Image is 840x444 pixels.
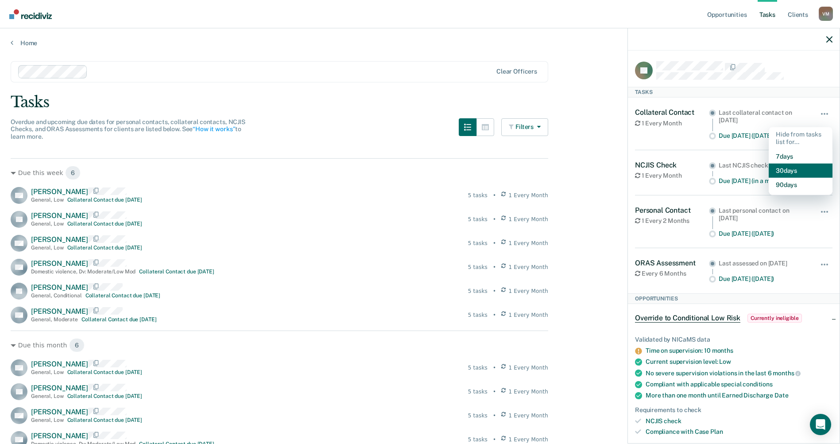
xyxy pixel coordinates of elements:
[664,417,681,425] span: check
[819,7,833,21] div: V M
[81,316,157,323] div: Collateral Contact due [DATE]
[31,384,88,392] span: [PERSON_NAME]
[719,177,808,185] div: Due [DATE] (in a month)
[635,259,709,267] div: ORAS Assessment
[509,311,549,319] span: 1 Every Month
[31,417,64,423] div: General , Low
[493,436,496,444] div: •
[719,358,731,365] span: Low
[31,259,88,268] span: [PERSON_NAME]
[646,369,832,377] div: No severe supervision violations in the last 6
[493,215,496,223] div: •
[493,311,496,319] div: •
[719,260,808,267] div: Last assessed on [DATE]
[628,87,840,97] div: Tasks
[819,7,833,21] button: Profile dropdown button
[67,417,143,423] div: Collateral Contact due [DATE]
[11,39,829,47] a: Home
[719,162,808,169] div: Last NCJIS check on [DATE]
[769,127,832,149] div: Hide from tasks list for...
[509,436,549,444] span: 1 Every Month
[468,388,488,396] div: 5 tasks
[769,178,832,192] button: 90 days
[31,197,64,203] div: General , Low
[31,211,88,220] span: [PERSON_NAME]
[719,230,808,238] div: Due [DATE] ([DATE])
[493,388,496,396] div: •
[468,239,488,247] div: 5 tasks
[646,417,832,425] div: NCJIS
[139,269,214,275] div: Collateral Contact due [DATE]
[747,314,802,323] span: Currently ineligible
[769,164,832,178] button: 30 days
[67,393,143,399] div: Collateral Contact due [DATE]
[31,408,88,416] span: [PERSON_NAME]
[11,93,829,111] div: Tasks
[509,412,549,420] span: 1 Every Month
[11,166,548,180] div: Due this week
[628,304,840,332] div: Override to Conditional Low RiskCurrently ineligible
[493,239,496,247] div: •
[468,311,488,319] div: 5 tasks
[509,364,549,372] span: 1 Every Month
[635,314,740,323] span: Override to Conditional Low Risk
[646,358,832,366] div: Current supervision level:
[646,381,832,388] div: Compliant with applicable special
[31,187,88,196] span: [PERSON_NAME]
[468,364,488,372] div: 5 tasks
[31,316,78,323] div: General , Moderate
[493,412,496,420] div: •
[11,118,245,140] span: Overdue and upcoming due dates for personal contacts, collateral contacts, NCJIS Checks, and ORAS...
[9,9,52,19] img: Recidiviz
[710,428,723,435] span: Plan
[31,283,88,292] span: [PERSON_NAME]
[31,393,64,399] div: General , Low
[646,392,832,399] div: More than one month until Earned Discharge
[635,108,709,117] div: Collateral Contact
[635,120,709,127] div: 1 Every Month
[193,125,235,132] a: “How it works”
[31,360,88,368] span: [PERSON_NAME]
[646,347,832,354] div: Time on supervision: 10 months
[31,245,64,251] div: General , Low
[810,414,831,435] div: Open Intercom Messenger
[85,292,161,299] div: Collateral Contact due [DATE]
[509,263,549,271] span: 1 Every Month
[468,287,488,295] div: 5 tasks
[468,436,488,444] div: 5 tasks
[31,432,88,440] span: [PERSON_NAME]
[468,191,488,199] div: 5 tasks
[773,370,801,377] span: months
[67,245,143,251] div: Collateral Contact due [DATE]
[509,191,549,199] span: 1 Every Month
[509,388,549,396] span: 1 Every Month
[67,369,143,375] div: Collateral Contact due [DATE]
[468,215,488,223] div: 5 tasks
[67,221,143,227] div: Collateral Contact due [DATE]
[65,166,81,180] span: 6
[635,172,709,179] div: 1 Every Month
[635,217,709,225] div: 1 Every 2 Months
[31,269,135,275] div: Domestic violence , Dv: Moderate/Low Mod
[493,263,496,271] div: •
[646,428,832,436] div: Compliance with Case
[719,132,808,140] div: Due [DATE] ([DATE])
[493,364,496,372] div: •
[719,207,808,222] div: Last personal contact on [DATE]
[635,206,709,214] div: Personal Contact
[769,149,832,164] button: 7 days
[493,191,496,199] div: •
[635,161,709,169] div: NCJIS Check
[635,336,832,343] div: Validated by NICaMS data
[743,381,773,388] span: conditions
[635,406,832,414] div: Requirements to check
[501,118,548,136] button: Filters
[31,235,88,244] span: [PERSON_NAME]
[468,412,488,420] div: 5 tasks
[719,109,808,124] div: Last collateral contact on [DATE]
[69,338,85,352] span: 6
[31,307,88,315] span: [PERSON_NAME]
[774,392,788,399] span: Date
[11,338,548,352] div: Due this month
[493,287,496,295] div: •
